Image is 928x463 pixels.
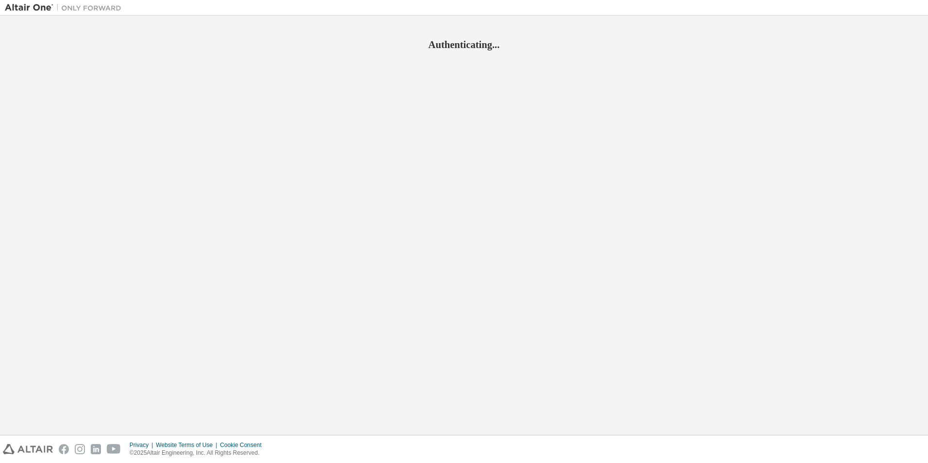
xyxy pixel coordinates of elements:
[130,441,156,449] div: Privacy
[107,444,121,454] img: youtube.svg
[59,444,69,454] img: facebook.svg
[3,444,53,454] img: altair_logo.svg
[91,444,101,454] img: linkedin.svg
[220,441,267,449] div: Cookie Consent
[130,449,267,457] p: © 2025 Altair Engineering, Inc. All Rights Reserved.
[5,38,923,51] h2: Authenticating...
[156,441,220,449] div: Website Terms of Use
[75,444,85,454] img: instagram.svg
[5,3,126,13] img: Altair One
